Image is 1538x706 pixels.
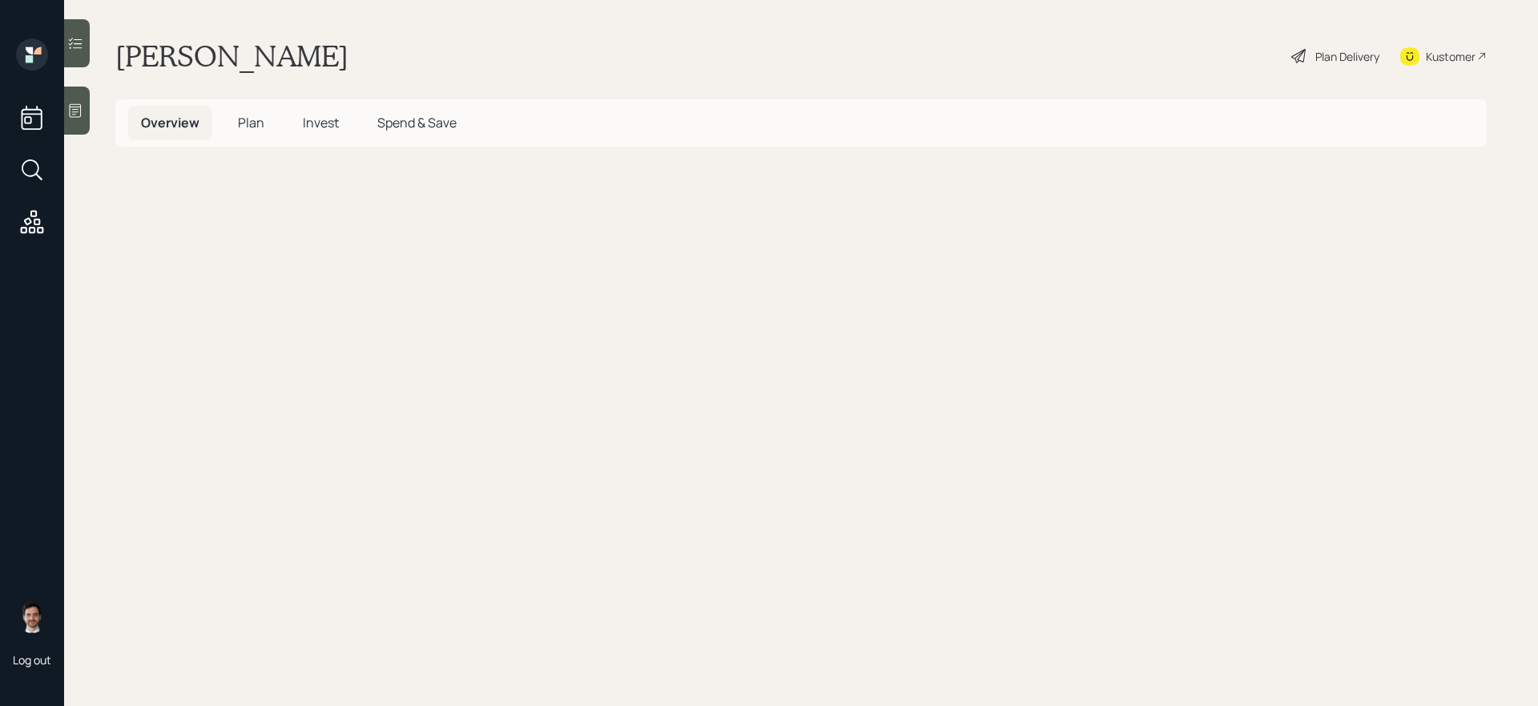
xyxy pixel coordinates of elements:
div: Plan Delivery [1315,48,1379,65]
div: Kustomer [1426,48,1476,65]
span: Invest [303,114,339,131]
h1: [PERSON_NAME] [115,38,348,74]
span: Spend & Save [377,114,457,131]
img: jonah-coleman-headshot.png [16,601,48,633]
span: Overview [141,114,199,131]
span: Plan [238,114,264,131]
div: Log out [13,652,51,668]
